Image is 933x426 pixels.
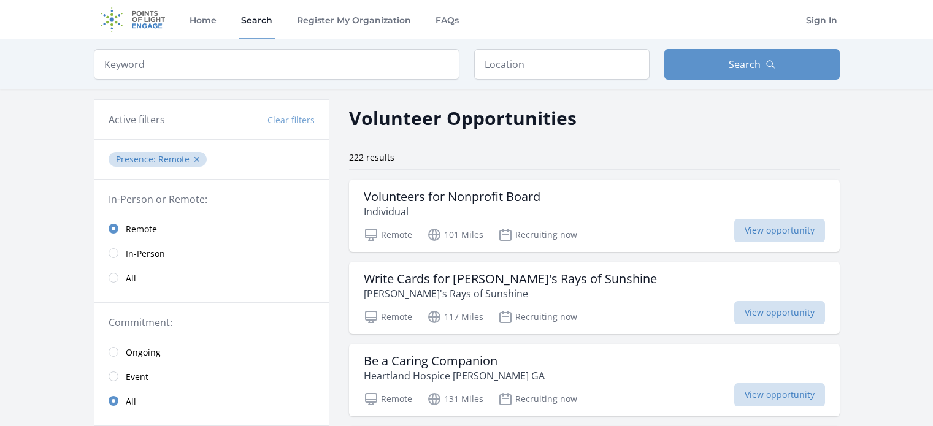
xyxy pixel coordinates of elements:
[364,310,412,324] p: Remote
[349,262,840,334] a: Write Cards for [PERSON_NAME]'s Rays of Sunshine [PERSON_NAME]'s Rays of Sunshine Remote 117 Mile...
[364,286,657,301] p: [PERSON_NAME]'s Rays of Sunshine
[498,392,577,406] p: Recruiting now
[498,310,577,324] p: Recruiting now
[364,368,545,383] p: Heartland Hospice [PERSON_NAME] GA
[126,248,165,260] span: In-Person
[474,49,650,80] input: Location
[158,153,190,165] span: Remote
[94,265,329,290] a: All
[94,364,329,389] a: Event
[364,204,540,219] p: Individual
[364,227,412,242] p: Remote
[193,153,201,165] button: ✕
[427,227,483,242] p: 101 Miles
[364,189,540,204] h3: Volunteers for Nonprofit Board
[94,340,329,364] a: Ongoing
[109,315,315,330] legend: Commitment:
[126,371,148,383] span: Event
[349,344,840,416] a: Be a Caring Companion Heartland Hospice [PERSON_NAME] GA Remote 131 Miles Recruiting now View opp...
[349,104,577,132] h2: Volunteer Opportunities
[364,354,545,368] h3: Be a Caring Companion
[267,114,315,126] button: Clear filters
[427,310,483,324] p: 117 Miles
[94,49,459,80] input: Keyword
[126,223,157,235] span: Remote
[94,389,329,413] a: All
[664,49,840,80] button: Search
[94,216,329,241] a: Remote
[349,151,394,163] span: 222 results
[126,346,161,359] span: Ongoing
[109,192,315,207] legend: In-Person or Remote:
[94,241,329,265] a: In-Person
[126,272,136,284] span: All
[729,57,761,72] span: Search
[364,392,412,406] p: Remote
[364,272,657,286] h3: Write Cards for [PERSON_NAME]'s Rays of Sunshine
[734,301,825,324] span: View opportunity
[734,383,825,406] span: View opportunity
[126,395,136,408] span: All
[116,153,158,165] span: Presence :
[109,112,165,127] h3: Active filters
[427,392,483,406] p: 131 Miles
[349,180,840,252] a: Volunteers for Nonprofit Board Individual Remote 101 Miles Recruiting now View opportunity
[734,219,825,242] span: View opportunity
[498,227,577,242] p: Recruiting now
